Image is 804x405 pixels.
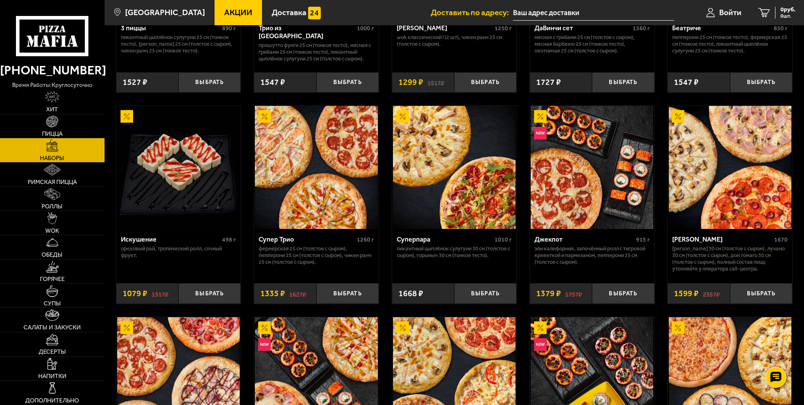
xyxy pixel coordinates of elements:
[357,25,374,32] span: 1000 г
[116,106,241,229] a: АкционныйИскушение
[40,155,64,161] span: Наборы
[674,289,699,298] span: 1599 ₽
[393,106,516,229] img: Суперпара
[454,283,516,304] button: Выбрать
[719,8,741,16] span: Войти
[669,106,791,229] img: Хет Трик
[123,289,147,298] span: 1079 ₽
[259,235,355,243] div: Супер Трио
[259,245,374,266] p: Фермерская 25 см (толстое с сыром), Пепперони 25 см (толстое с сыром), Чикен Ранч 25 см (толстое ...
[534,321,547,334] img: Акционный
[592,72,654,93] button: Выбрать
[121,235,220,243] div: Искушение
[703,289,720,298] s: 2357 ₽
[317,72,379,93] button: Выбрать
[534,338,547,351] img: Новинка
[289,289,306,298] s: 1627 ₽
[46,106,58,112] span: Хит
[258,110,271,123] img: Акционный
[308,7,321,19] img: 15daf4d41897b9f0e9f617042186c801.svg
[398,78,423,87] span: 1299 ₽
[123,78,147,87] span: 1527 ₽
[254,106,379,229] a: АкционныйСупер Трио
[730,72,792,93] button: Выбрать
[38,373,66,379] span: Напитки
[259,42,374,62] p: Прошутто Фунги 25 см (тонкое тесто), Мясная с грибами 25 см (тонкое тесто), Пикантный цыплёнок су...
[120,110,133,123] img: Акционный
[536,289,561,298] span: 1379 ₽
[534,235,634,243] div: Джекпот
[534,24,631,32] div: ДаВинчи сет
[396,321,409,334] img: Акционный
[42,252,63,258] span: Обеды
[117,106,240,229] img: Искушение
[780,7,796,13] span: 0 руб.
[672,235,772,243] div: [PERSON_NAME]
[397,235,493,243] div: Суперпара
[121,24,220,32] div: 3 пиццы
[730,283,792,304] button: Выбрать
[534,245,650,266] p: Эби Калифорния, Запечённый ролл с тигровой креветкой и пармезаном, Пепперони 25 см (толстое с сыр...
[513,5,674,21] input: Ваш адрес доставки
[531,106,653,229] img: Джекпот
[121,245,236,259] p: Ореховый рай, Тропический ролл, Сочный фрукт.
[25,397,79,403] span: Дополнительно
[178,283,241,304] button: Выбрать
[592,283,654,304] button: Выбрать
[397,24,493,32] div: [PERSON_NAME]
[39,349,66,355] span: Десерты
[565,289,582,298] s: 1757 ₽
[672,24,772,32] div: Беатриче
[222,25,236,32] span: 890 г
[120,321,133,334] img: Акционный
[636,236,650,243] span: 915 г
[45,228,59,234] span: WOK
[674,78,699,87] span: 1547 ₽
[258,321,271,334] img: Акционный
[672,110,684,123] img: Акционный
[774,236,788,243] span: 1670
[530,106,655,229] a: АкционныйНовинкаДжекпот
[357,236,374,243] span: 1260 г
[398,289,423,298] span: 1668 ₽
[534,34,650,54] p: Мясная с грибами 25 см (толстое с сыром), Мясная Барбекю 25 см (тонкое тесто), Охотничья 25 см (т...
[121,34,236,54] p: Пикантный цыплёнок сулугуни 25 см (тонкое тесто), [PERSON_NAME] 25 см (толстое с сыром), Чикен Ра...
[258,338,271,351] img: Новинка
[534,127,547,139] img: Новинка
[534,110,547,123] img: Акционный
[152,289,168,298] s: 1317 ₽
[259,24,355,40] div: Трио из [GEOGRAPHIC_DATA]
[260,78,285,87] span: 1547 ₽
[495,236,512,243] span: 1010 г
[317,283,379,304] button: Выбрать
[40,276,65,282] span: Горячее
[427,78,444,87] s: 1517 ₽
[454,72,516,93] button: Выбрать
[125,8,205,16] span: [GEOGRAPHIC_DATA]
[260,289,285,298] span: 1335 ₽
[42,203,63,209] span: Роллы
[672,245,788,272] p: [PERSON_NAME] 30 см (толстое с сыром), Лучано 30 см (толстое с сыром), Дон Томаго 30 см (толстое ...
[431,8,513,16] span: Доставить по адресу:
[396,110,409,123] img: Акционный
[24,324,81,330] span: Салаты и закуски
[633,25,650,32] span: 1360 г
[178,72,241,93] button: Выбрать
[224,8,252,16] span: Акции
[44,300,61,306] span: Супы
[272,8,306,16] span: Доставка
[495,25,512,32] span: 1250 г
[397,34,512,47] p: Wok классический L (2 шт), Чикен Ранч 25 см (толстое с сыром).
[28,179,77,185] span: Римская пицца
[672,34,788,54] p: Пепперони 25 см (тонкое тесто), Фермерская 25 см (тонкое тесто), Пикантный цыплёнок сулугуни 25 с...
[392,106,517,229] a: АкционныйСуперпара
[397,245,512,259] p: Пикантный цыплёнок сулугуни 30 см (толстое с сыром), Горыныч 30 см (тонкое тесто).
[668,106,792,229] a: АкционныйХет Трик
[42,131,63,137] span: Пицца
[774,25,788,32] span: 850 г
[672,321,684,334] img: Акционный
[222,236,236,243] span: 498 г
[780,13,796,18] span: 0 шт.
[255,106,377,229] img: Супер Трио
[536,78,561,87] span: 1727 ₽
